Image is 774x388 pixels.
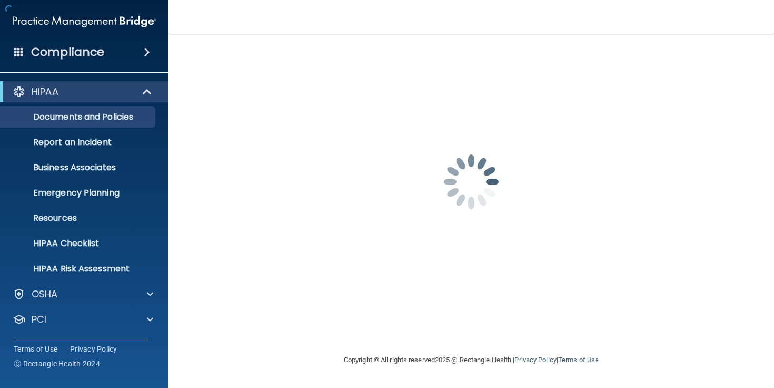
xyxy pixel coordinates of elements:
img: PMB logo [13,11,156,32]
a: Terms of Use [14,344,57,354]
p: Business Associates [7,162,151,173]
p: Resources [7,213,151,224]
a: Terms of Use [558,356,599,364]
p: Report an Incident [7,137,151,148]
a: PCI [13,313,153,326]
div: Copyright © All rights reserved 2025 @ Rectangle Health | | [279,343,663,377]
a: HIPAA [13,85,153,98]
p: Documents and Policies [7,112,151,122]
p: HIPAA Checklist [7,238,151,249]
img: spinner.e123f6fc.gif [419,129,524,235]
iframe: Drift Widget Chat Controller [592,315,761,357]
a: Privacy Policy [514,356,556,364]
p: Emergency Planning [7,188,151,198]
a: OfficeSafe University [13,338,153,351]
p: HIPAA [32,85,58,98]
h4: Compliance [31,45,104,60]
a: OSHA [13,288,153,300]
p: OfficeSafe University [32,338,131,351]
a: Privacy Policy [70,344,117,354]
p: OSHA [32,288,58,300]
p: PCI [32,313,46,326]
p: HIPAA Risk Assessment [7,264,151,274]
span: Ⓒ Rectangle Health 2024 [14,358,100,369]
